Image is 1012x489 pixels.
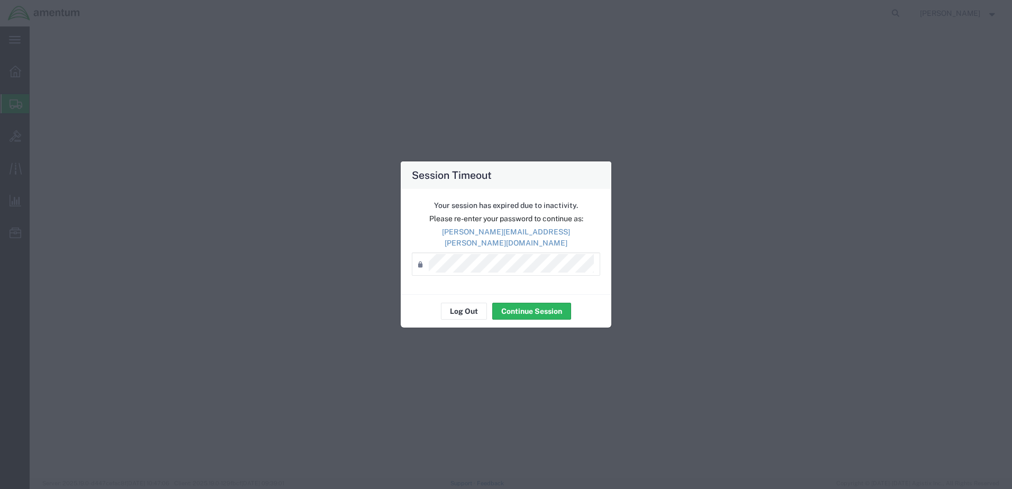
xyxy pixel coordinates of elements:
p: Please re-enter your password to continue as: [412,213,600,224]
p: [PERSON_NAME][EMAIL_ADDRESS][PERSON_NAME][DOMAIN_NAME] [412,227,600,249]
button: Continue Session [492,303,571,320]
button: Log Out [441,303,487,320]
h4: Session Timeout [412,167,492,183]
p: Your session has expired due to inactivity. [412,200,600,211]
